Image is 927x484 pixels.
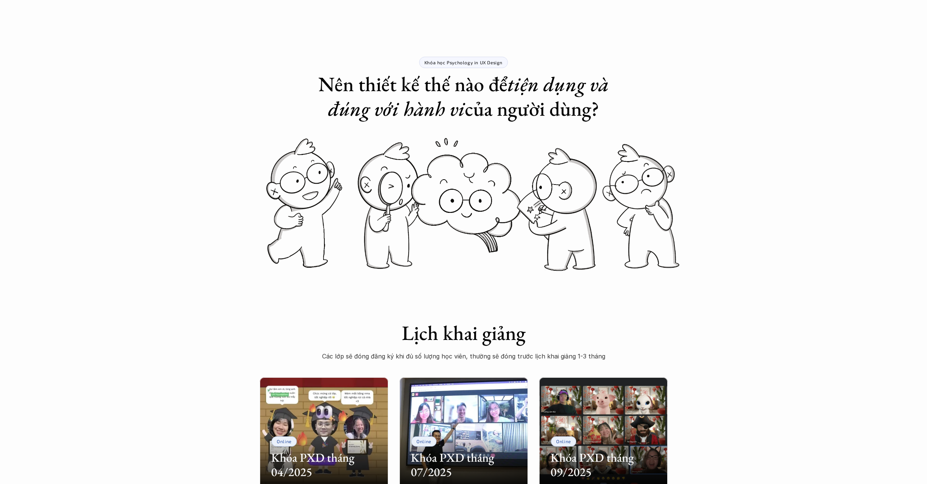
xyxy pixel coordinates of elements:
[271,450,377,479] h2: Khóa PXD tháng 04/2025
[313,351,615,362] p: Các lớp sẽ đóng đăng ký khi đủ số lượng học viên, thường sẽ đóng trước lịch khai giảng 1-3 tháng
[556,439,571,444] p: Online
[328,71,614,122] em: tiện dụng và đúng với hành vi
[313,72,615,121] h1: Nên thiết kế thế nào để của người dùng?
[411,450,517,479] h2: Khóa PXD tháng 07/2025
[277,439,292,444] p: Online
[416,439,431,444] p: Online
[313,321,615,345] h1: Lịch khai giảng
[424,60,503,65] p: Khóa học Psychology in UX Design
[551,450,656,479] h2: Khóa PXD tháng 09/2025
